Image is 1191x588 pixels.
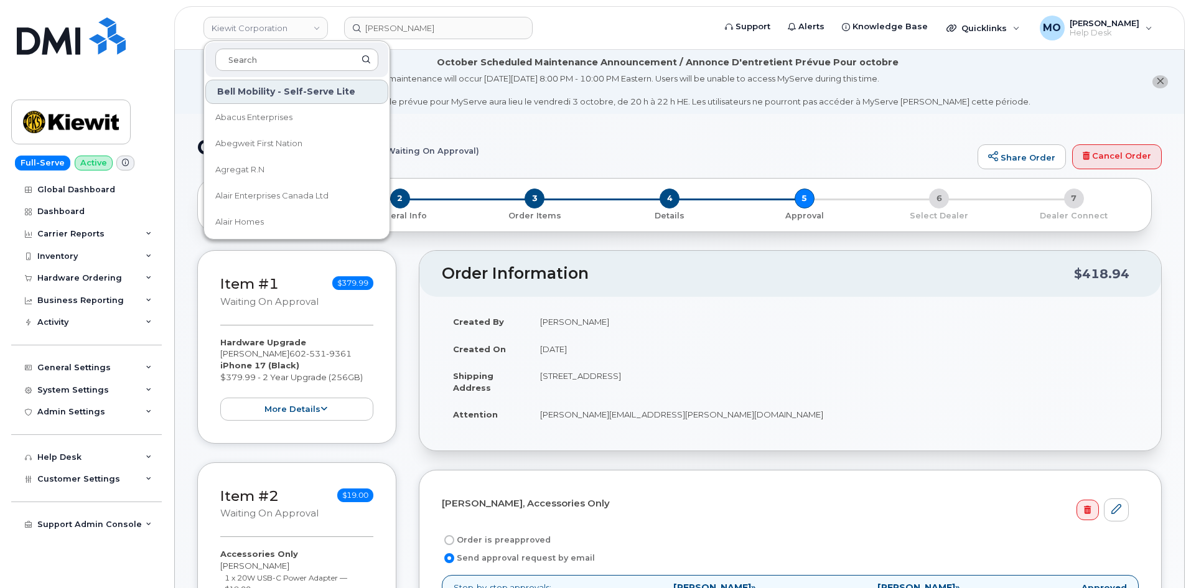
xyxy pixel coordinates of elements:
[472,210,597,222] p: Order Items
[467,208,602,222] a: 3 Order Items
[306,348,326,358] span: 531
[442,551,595,566] label: Send approval request by email
[337,488,373,502] span: $19.00
[220,398,373,421] button: more details
[442,498,1129,509] h4: [PERSON_NAME], Accessories Only
[529,308,1139,335] td: [PERSON_NAME]
[978,144,1066,169] a: Share Order
[220,337,373,421] div: [PERSON_NAME] $379.99 - 2 Year Upgrade (256GB)
[306,73,1030,108] div: MyServe scheduled maintenance will occur [DATE][DATE] 8:00 PM - 10:00 PM Eastern. Users will be u...
[529,362,1139,401] td: [STREET_ADDRESS]
[205,184,388,208] a: Alair Enterprises Canada Ltd
[390,189,410,208] span: 2
[215,190,329,202] span: Alair Enterprises Canada Ltd
[333,208,468,222] a: 2 General Info
[220,508,319,519] small: Waiting On Approval
[215,111,292,124] span: Abacus Enterprises
[437,56,899,69] div: October Scheduled Maintenance Announcement / Annonce D'entretient Prévue Pour octobre
[205,105,388,130] a: Abacus Enterprises
[220,549,298,559] strong: Accessories Only
[660,189,680,208] span: 4
[453,371,493,393] strong: Shipping Address
[602,208,737,222] a: 4 Details
[1137,534,1182,579] iframe: Messenger Launcher
[1152,75,1168,88] button: close notification
[215,49,378,71] input: Search
[607,210,732,222] p: Details
[529,401,1139,428] td: [PERSON_NAME][EMAIL_ADDRESS][PERSON_NAME][DOMAIN_NAME]
[205,80,388,104] div: Bell Mobility - Self-Serve Lite
[384,136,479,156] small: (Waiting On Approval)
[442,533,551,548] label: Order is preapproved
[205,210,388,235] a: Alair Homes
[1074,262,1129,286] div: $418.94
[525,189,544,208] span: 3
[220,337,306,347] strong: Hardware Upgrade
[444,553,454,563] input: Send approval request by email
[220,275,279,292] a: Item #1
[215,138,302,150] span: Abegweit First Nation
[1072,144,1162,169] a: Cancel Order
[215,216,264,228] span: Alair Homes
[338,210,463,222] p: General Info
[197,136,971,158] h1: Order No.301889
[205,131,388,156] a: Abegweit First Nation
[332,276,373,290] span: $379.99
[453,409,498,419] strong: Attention
[220,360,299,370] strong: iPhone 17 (Black)
[220,487,279,505] a: Item #2
[442,265,1074,282] h2: Order Information
[289,348,352,358] span: 602
[529,335,1139,363] td: [DATE]
[220,296,319,307] small: Waiting On Approval
[205,157,388,182] a: Agregat R.N
[453,344,506,354] strong: Created On
[326,348,352,358] span: 9361
[444,535,454,545] input: Order is preapproved
[215,164,264,176] span: Agregat R.N
[453,317,504,327] strong: Created By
